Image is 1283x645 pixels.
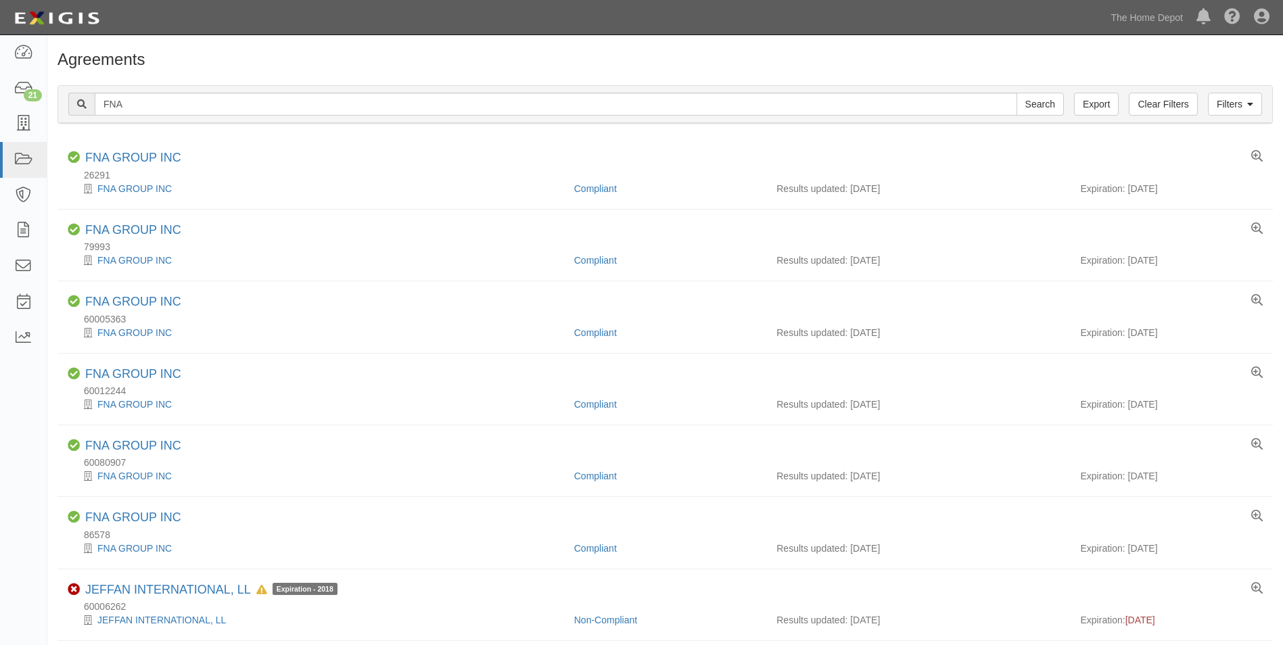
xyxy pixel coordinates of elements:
a: JEFFAN INTERNATIONAL, LL [97,615,226,625]
span: [DATE] [1125,615,1155,625]
div: Expiration: [DATE] [1080,182,1262,195]
a: FNA GROUP INC [97,543,172,554]
a: FNA GROUP INC [97,399,172,410]
i: Non-Compliant [68,583,80,596]
i: Compliant [68,511,80,523]
i: Compliant [68,151,80,164]
a: Compliant [574,471,617,481]
div: Results updated: [DATE] [776,398,1060,411]
div: Results updated: [DATE] [776,542,1060,555]
div: 60080907 [68,456,1273,469]
a: View results summary [1251,367,1263,379]
div: JEFFAN INTERNATIONAL, LL [85,583,337,598]
input: Search [1017,93,1064,116]
a: Compliant [574,183,617,194]
div: FNA GROUP INC [68,469,564,483]
div: Expiration: [DATE] [1080,542,1262,555]
div: FNA GROUP INC [85,223,181,238]
i: Compliant [68,295,80,308]
a: JEFFAN INTERNATIONAL, LL [85,583,251,596]
a: The Home Depot [1104,4,1190,31]
div: FNA GROUP INC [68,542,564,555]
a: FNA GROUP INC [85,367,181,381]
a: Compliant [574,399,617,410]
div: Results updated: [DATE] [776,254,1060,267]
div: FNA GROUP INC [68,398,564,411]
div: FNA GROUP INC [68,254,564,267]
div: FNA GROUP INC [85,510,181,525]
input: Search [95,93,1017,116]
a: Non-Compliant [574,615,637,625]
a: FNA GROUP INC [97,255,172,266]
a: View results summary [1251,510,1263,523]
a: Export [1074,93,1119,116]
div: Results updated: [DATE] [776,182,1060,195]
div: 60005363 [68,312,1273,326]
a: FNA GROUP INC [85,510,181,524]
i: Help Center - Complianz [1224,9,1240,26]
div: JEFFAN INTERNATIONAL, LL [68,613,564,627]
div: 60012244 [68,384,1273,398]
a: View results summary [1251,583,1263,595]
a: FNA GROUP INC [97,327,172,338]
a: View results summary [1251,439,1263,451]
div: FNA GROUP INC [68,182,564,195]
a: Filters [1208,93,1262,116]
div: 79993 [68,240,1273,254]
div: 60006262 [68,600,1273,613]
div: FNA GROUP INC [85,367,181,382]
i: Compliant [68,368,80,380]
div: 21 [24,89,42,101]
i: In Default since 05/02/2024 [256,586,267,595]
a: Compliant [574,255,617,266]
a: FNA GROUP INC [85,151,181,164]
a: View results summary [1251,151,1263,163]
a: Compliant [574,543,617,554]
div: FNA GROUP INC [85,151,181,166]
div: FNA GROUP INC [68,326,564,339]
a: FNA GROUP INC [85,223,181,237]
div: FNA GROUP INC [85,439,181,454]
i: Compliant [68,224,80,236]
a: FNA GROUP INC [85,295,181,308]
div: Expiration: [1080,613,1262,627]
a: View results summary [1251,295,1263,307]
a: View results summary [1251,223,1263,235]
a: FNA GROUP INC [97,471,172,481]
div: Expiration: [DATE] [1080,469,1262,483]
h1: Agreements [57,51,1273,68]
div: Expiration: [DATE] [1080,254,1262,267]
span: Expiration - 2018 [273,583,337,595]
img: logo-5460c22ac91f19d4615b14bd174203de0afe785f0fc80cf4dbbc73dc1793850b.png [10,6,103,30]
div: Expiration: [DATE] [1080,398,1262,411]
a: FNA GROUP INC [97,183,172,194]
div: Results updated: [DATE] [776,613,1060,627]
div: Results updated: [DATE] [776,469,1060,483]
div: Expiration: [DATE] [1080,326,1262,339]
div: 86578 [68,528,1273,542]
a: Compliant [574,327,617,338]
div: 26291 [68,168,1273,182]
a: Clear Filters [1129,93,1197,116]
div: Results updated: [DATE] [776,326,1060,339]
i: Compliant [68,439,80,452]
div: FNA GROUP INC [85,295,181,310]
a: FNA GROUP INC [85,439,181,452]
